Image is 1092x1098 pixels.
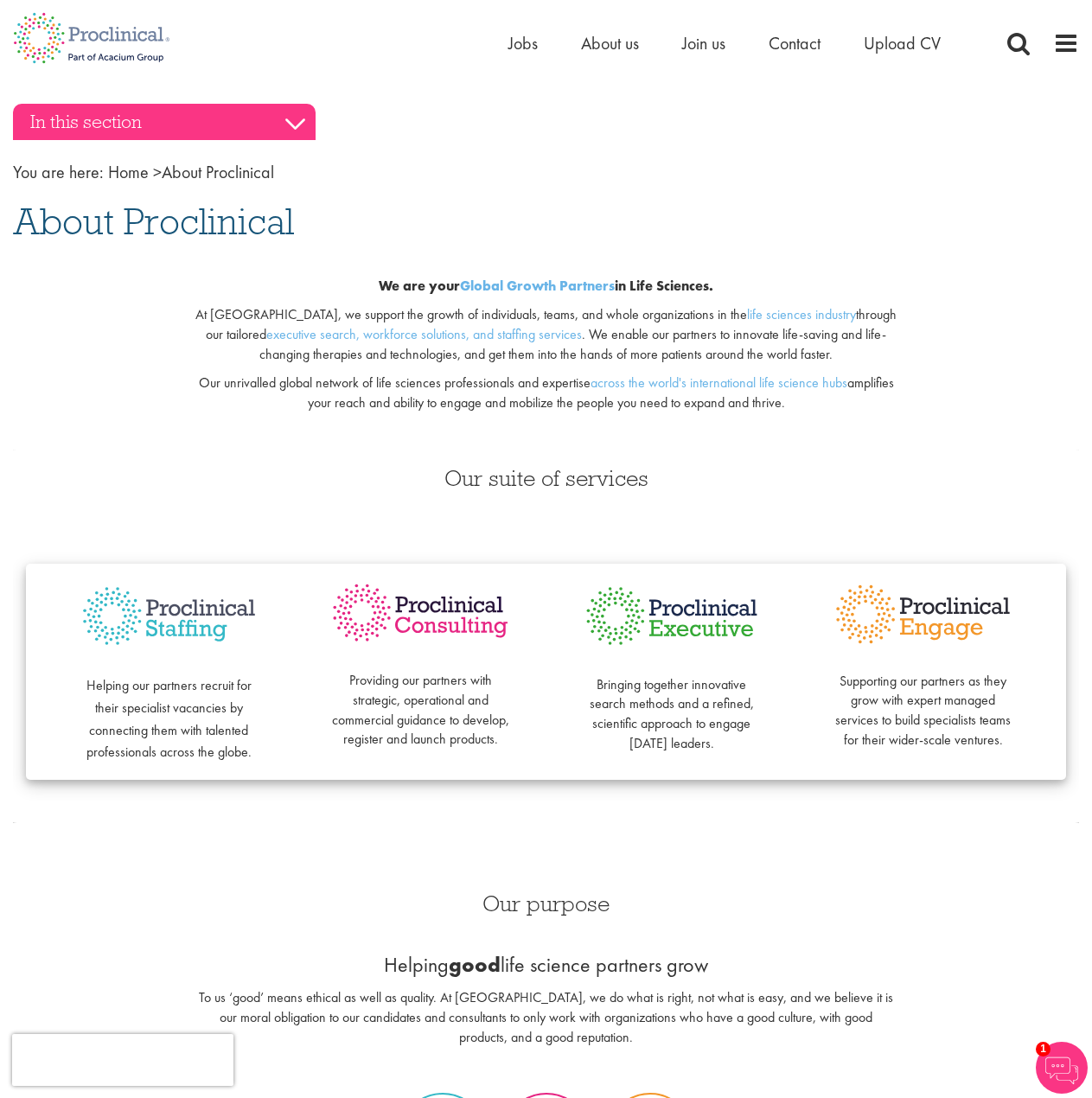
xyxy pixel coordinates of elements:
[13,198,294,245] span: About Proclinical
[1036,1042,1088,1094] img: Chatbot
[832,581,1014,648] img: Proclinical Engage
[108,161,274,183] span: About Proclinical
[1036,1042,1050,1057] span: 1
[329,651,512,750] p: Providing our partners with strategic, operational and commercial guidance to develop, register a...
[13,467,1079,489] h3: Our suite of services
[86,676,252,762] span: Helping our partners recruit for their specialist vacancies by connecting them with talented prof...
[195,892,897,915] h3: Our purpose
[591,373,847,392] a: across the world's international life science hubs
[78,581,260,651] img: Proclinical Staffing
[508,32,538,54] a: Jobs
[108,161,149,183] a: breadcrumb link to Home
[195,988,897,1048] p: To us ‘good’ means ethical as well as quality. At [GEOGRAPHIC_DATA], we do what is right, not wha...
[12,1034,233,1086] iframe: reCAPTCHA
[195,373,897,413] p: Our unrivalled global network of life sciences professionals and expertise amplifies your reach a...
[195,950,897,980] p: Helping life science partners grow
[13,161,104,183] span: You are here:
[329,581,512,645] img: Proclinical Consulting
[379,277,713,295] b: We are your in Life Sciences.
[864,32,941,54] a: Upload CV
[747,305,856,323] a: life sciences industry
[832,652,1014,750] p: Supporting our partners as they grow with expert managed services to build specialists teams for ...
[195,305,897,365] p: At [GEOGRAPHIC_DATA], we support the growth of individuals, teams, and whole organizations in the...
[769,32,821,54] a: Contact
[266,325,582,343] a: executive search, workforce solutions, and staffing services
[449,951,501,978] b: good
[581,655,763,754] p: Bringing together innovative search methods and a refined, scientific approach to engage [DATE] l...
[581,581,763,651] img: Proclinical Executive
[460,277,615,295] a: Global Growth Partners
[153,161,162,183] span: >
[13,104,316,140] h3: In this section
[581,32,639,54] a: About us
[682,32,725,54] a: Join us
